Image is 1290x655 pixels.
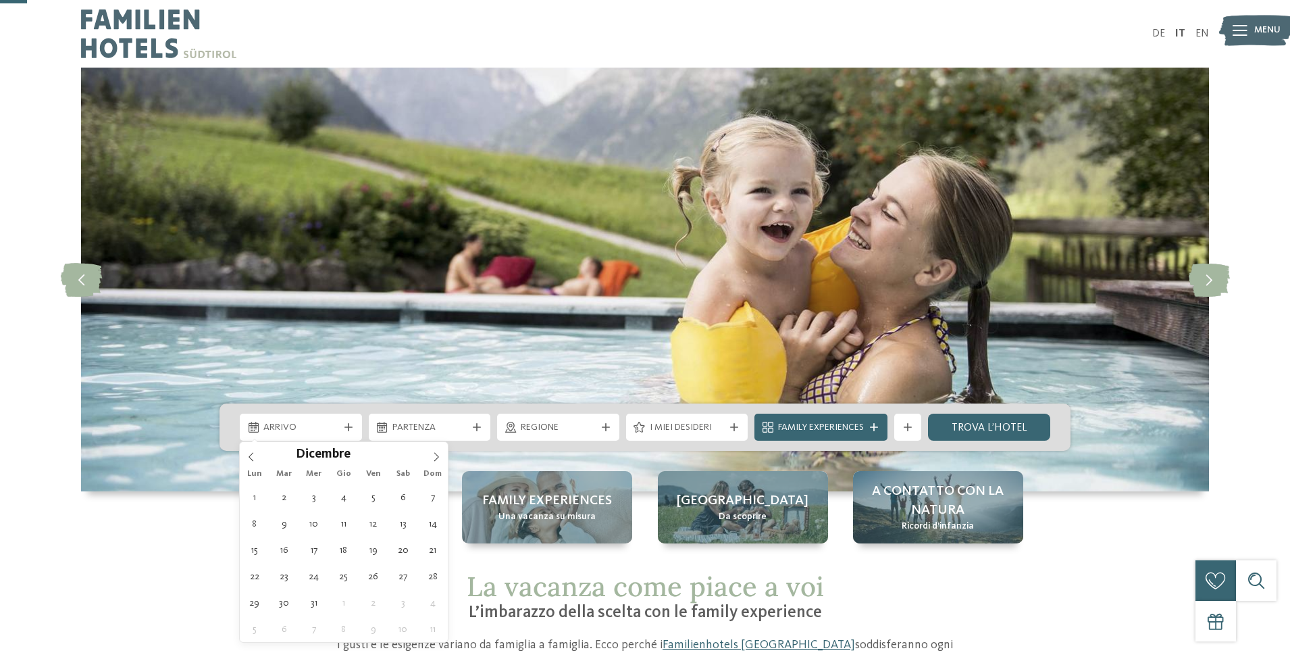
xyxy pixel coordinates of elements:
[482,491,612,510] span: Family experiences
[360,484,386,510] span: Dicembre 5, 2025
[241,510,267,537] span: Dicembre 8, 2025
[419,510,446,537] span: Dicembre 14, 2025
[1175,28,1185,39] a: IT
[778,421,864,435] span: Family Experiences
[390,510,416,537] span: Dicembre 13, 2025
[419,563,446,589] span: Dicembre 28, 2025
[330,510,357,537] span: Dicembre 11, 2025
[719,510,767,524] span: Da scoprire
[271,484,297,510] span: Dicembre 2, 2025
[467,569,824,604] span: La vacanza come piace a voi
[241,563,267,589] span: Dicembre 22, 2025
[241,589,267,616] span: Dicembre 29, 2025
[296,449,351,462] span: Dicembre
[390,589,416,616] span: Gennaio 3, 2026
[351,447,395,461] input: Year
[263,421,338,435] span: Arrivo
[301,510,327,537] span: Dicembre 10, 2025
[390,616,416,642] span: Gennaio 10, 2026
[853,471,1023,543] a: Quale family experience volete vivere? A contatto con la natura Ricordi d’infanzia
[388,470,418,479] span: Sab
[867,482,1010,520] span: A contatto con la natura
[469,604,822,621] span: L’imbarazzo della scelta con le family experience
[330,616,357,642] span: Gennaio 8, 2026
[269,470,299,479] span: Mar
[902,520,974,533] span: Ricordi d’infanzia
[301,537,327,563] span: Dicembre 17, 2025
[390,563,416,589] span: Dicembre 27, 2025
[330,589,357,616] span: Gennaio 1, 2026
[301,616,327,642] span: Gennaio 7, 2026
[360,563,386,589] span: Dicembre 26, 2025
[663,639,855,651] a: Familienhotels [GEOGRAPHIC_DATA]
[330,563,357,589] span: Dicembre 25, 2025
[1254,24,1281,37] span: Menu
[81,68,1209,491] img: Quale family experience volete vivere?
[271,510,297,537] span: Dicembre 9, 2025
[241,537,267,563] span: Dicembre 15, 2025
[241,616,267,642] span: Gennaio 5, 2026
[330,484,357,510] span: Dicembre 4, 2025
[462,471,632,543] a: Quale family experience volete vivere? Family experiences Una vacanza su misura
[329,470,359,479] span: Gio
[390,484,416,510] span: Dicembre 6, 2025
[301,589,327,616] span: Dicembre 31, 2025
[419,616,446,642] span: Gennaio 11, 2026
[419,589,446,616] span: Gennaio 4, 2026
[658,471,828,543] a: Quale family experience volete vivere? [GEOGRAPHIC_DATA] Da scoprire
[271,537,297,563] span: Dicembre 16, 2025
[240,470,269,479] span: Lun
[241,484,267,510] span: Dicembre 1, 2025
[419,484,446,510] span: Dicembre 7, 2025
[360,537,386,563] span: Dicembre 19, 2025
[392,421,467,435] span: Partenza
[677,491,808,510] span: [GEOGRAPHIC_DATA]
[359,470,388,479] span: Ven
[360,510,386,537] span: Dicembre 12, 2025
[330,537,357,563] span: Dicembre 18, 2025
[1195,28,1209,39] a: EN
[301,484,327,510] span: Dicembre 3, 2025
[271,563,297,589] span: Dicembre 23, 2025
[928,414,1050,441] a: trova l’hotel
[299,470,329,479] span: Mer
[301,563,327,589] span: Dicembre 24, 2025
[360,616,386,642] span: Gennaio 9, 2026
[271,589,297,616] span: Dicembre 30, 2025
[390,537,416,563] span: Dicembre 20, 2025
[418,470,448,479] span: Dom
[650,421,725,435] span: I miei desideri
[498,510,596,524] span: Una vacanza su misura
[360,589,386,616] span: Gennaio 2, 2026
[521,421,596,435] span: Regione
[1152,28,1165,39] a: DE
[271,616,297,642] span: Gennaio 6, 2026
[419,537,446,563] span: Dicembre 21, 2025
